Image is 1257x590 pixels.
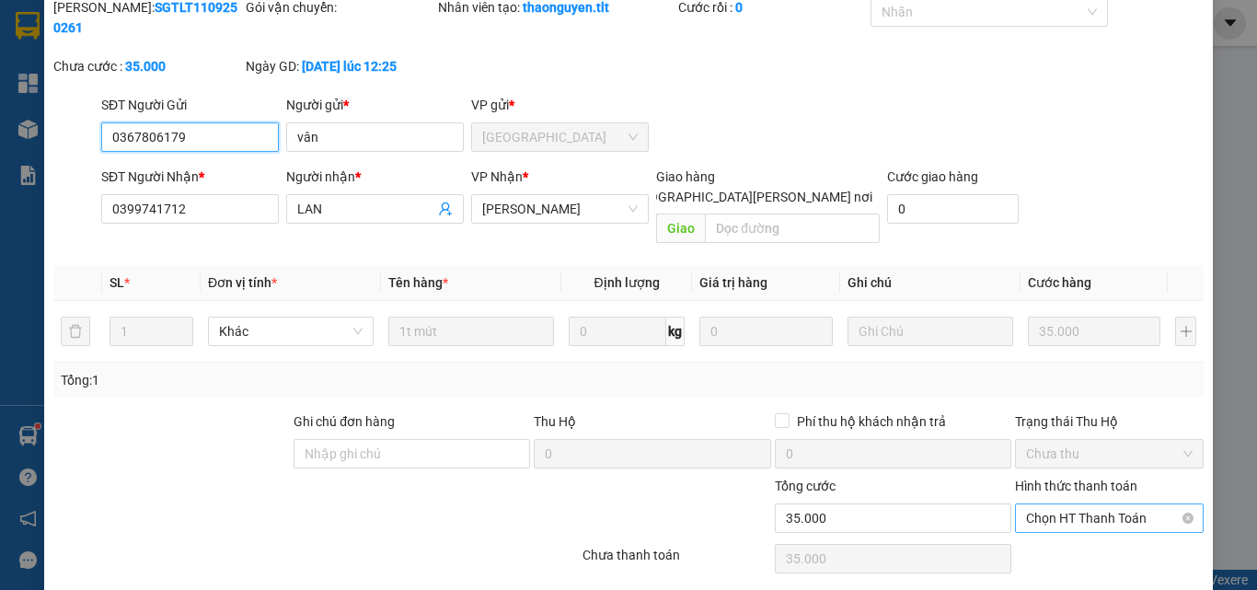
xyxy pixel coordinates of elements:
[790,411,953,432] span: Phí thu hộ khách nhận trả
[438,202,453,216] span: user-add
[887,194,1019,224] input: Cước giao hàng
[840,265,1021,301] th: Ghi chú
[125,59,166,74] b: 35.000
[621,187,880,207] span: [GEOGRAPHIC_DATA][PERSON_NAME] nơi
[471,95,649,115] div: VP gửi
[101,95,279,115] div: SĐT Người Gửi
[775,479,836,493] span: Tổng cước
[246,56,434,76] div: Ngày GD:
[1175,317,1196,346] button: plus
[286,167,464,187] div: Người nhận
[656,169,715,184] span: Giao hàng
[482,195,638,223] span: Cao Tốc
[1028,275,1091,290] span: Cước hàng
[1015,411,1204,432] div: Trạng thái Thu Hộ
[581,545,773,577] div: Chưa thanh toán
[388,275,448,290] span: Tên hàng
[594,275,659,290] span: Định lượng
[1026,440,1193,468] span: Chưa thu
[1026,504,1193,532] span: Chọn HT Thanh Toán
[1182,513,1194,524] span: close-circle
[848,317,1013,346] input: Ghi Chú
[53,56,242,76] div: Chưa cước :
[666,317,685,346] span: kg
[1015,479,1137,493] label: Hình thức thanh toán
[61,317,90,346] button: delete
[699,317,832,346] input: 0
[110,275,124,290] span: SL
[699,275,767,290] span: Giá trị hàng
[286,95,464,115] div: Người gửi
[656,214,705,243] span: Giao
[471,169,523,184] span: VP Nhận
[482,123,638,151] span: Sài Gòn
[534,414,576,429] span: Thu Hộ
[61,370,487,390] div: Tổng: 1
[101,167,279,187] div: SĐT Người Nhận
[294,414,395,429] label: Ghi chú đơn hàng
[219,318,363,345] span: Khác
[887,169,978,184] label: Cước giao hàng
[705,214,880,243] input: Dọc đường
[1028,317,1160,346] input: 0
[208,275,277,290] span: Đơn vị tính
[302,59,397,74] b: [DATE] lúc 12:25
[388,317,554,346] input: VD: Bàn, Ghế
[294,439,530,469] input: Ghi chú đơn hàng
